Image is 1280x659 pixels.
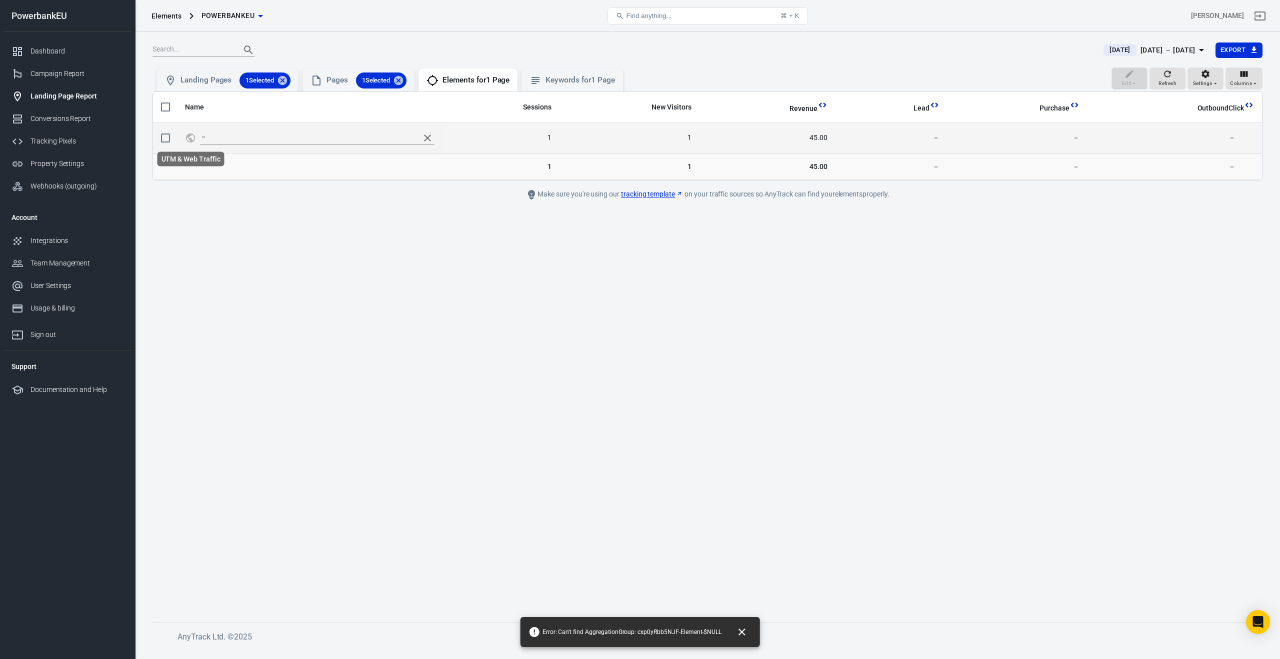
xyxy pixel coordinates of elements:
[510,102,551,112] span: Sessions
[1039,103,1069,113] span: Purchase
[153,92,1262,180] div: scrollable content
[1158,79,1176,88] span: Refresh
[151,11,181,21] div: Elements
[201,9,254,22] span: PowerbankEU
[567,133,691,143] span: 1
[30,384,123,395] div: Documentation and Help
[356,72,407,88] div: 1Selected
[3,354,131,378] li: Support
[30,158,123,169] div: Property Settings
[450,133,551,143] span: 1
[1069,100,1079,110] svg: This column is calculated from AnyTrack real-time data
[707,133,827,143] span: 45.00
[185,102,217,112] span: Name
[3,130,131,152] a: Tracking Pixels
[789,102,817,114] span: Total revenue calculated by AnyTrack.
[236,38,260,62] button: Search
[3,40,131,62] a: Dashboard
[1215,42,1262,58] button: Export
[1140,44,1195,56] div: [DATE] － [DATE]
[545,75,614,85] div: Keywords for 1 Page
[1105,45,1134,55] span: [DATE]
[3,229,131,252] a: Integrations
[326,72,406,88] div: Pages
[30,235,123,246] div: Integrations
[30,68,123,79] div: Campaign Report
[3,152,131,175] a: Property Settings
[239,75,280,85] span: 1 Selected
[955,133,1079,143] span: －
[523,102,551,112] span: Sessions
[3,107,131,130] a: Conversions Report
[1026,103,1069,113] span: Purchase
[3,62,131,85] a: Campaign Report
[843,133,939,143] span: －
[1230,79,1252,88] span: Columns
[776,102,817,114] span: Total revenue calculated by AnyTrack.
[567,161,691,171] span: 1
[177,630,927,643] h6: AnyTrack Ltd. © 2025
[239,72,290,88] div: 1Selected
[707,161,827,171] span: 45.00
[1095,42,1215,58] button: [DATE][DATE] － [DATE]
[442,75,509,85] div: Elements for 1 Page
[929,100,939,110] svg: This column is calculated from AnyTrack real-time data
[3,205,131,229] li: Account
[3,252,131,274] a: Team Management
[157,152,224,166] div: UTM & Web Traffic
[913,103,929,113] span: Lead
[450,161,551,171] span: 1
[1191,10,1244,21] div: Account id: euM9DEON
[185,132,196,144] svg: UTM & Web Traffic
[3,274,131,297] a: User Settings
[30,329,123,340] div: Sign out
[30,91,123,101] div: Landing Page Report
[1248,4,1272,28] a: Sign out
[780,12,799,19] div: ⌘ + K
[30,280,123,291] div: User Settings
[482,188,932,200] div: Make sure you're using our on your traffic sources so AnyTrack can find your elements properly.
[1193,79,1212,88] span: Settings
[651,102,691,112] span: New Visitors
[200,131,415,144] input: －
[3,11,131,20] div: PowerbankEU
[30,136,123,146] div: Tracking Pixels
[1225,67,1262,89] button: Columns
[3,297,131,319] a: Usage & billing
[789,104,817,114] span: Revenue
[356,75,396,85] span: 1 Selected
[817,100,827,110] svg: This column is calculated from AnyTrack real-time data
[3,85,131,107] a: Landing Page Report
[626,12,671,19] span: Find anything...
[30,258,123,268] div: Team Management
[607,7,807,24] button: Find anything...⌘ + K
[30,113,123,124] div: Conversions Report
[185,102,204,112] span: Name
[900,103,929,113] span: Lead
[621,189,683,199] a: tracking template
[638,102,691,112] span: New Visitors
[3,319,131,346] a: Sign out
[955,161,1079,171] span: －
[1095,161,1235,171] span: －
[30,303,123,313] div: Usage & billing
[1244,100,1254,110] svg: This column is calculated from AnyTrack real-time data
[3,175,131,197] a: Webhooks (outgoing)
[1197,103,1244,113] span: OutboundClick
[30,181,123,191] div: Webhooks (outgoing)
[843,161,939,171] span: －
[1187,67,1223,89] button: Settings
[1246,610,1270,634] div: Open Intercom Messenger
[152,43,232,56] input: Search...
[1184,103,1244,113] span: OutboundClick
[1095,133,1235,143] span: －
[1149,67,1185,89] button: Refresh
[30,46,123,56] div: Dashboard
[197,6,266,25] button: PowerbankEU
[180,72,290,88] div: Landing Pages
